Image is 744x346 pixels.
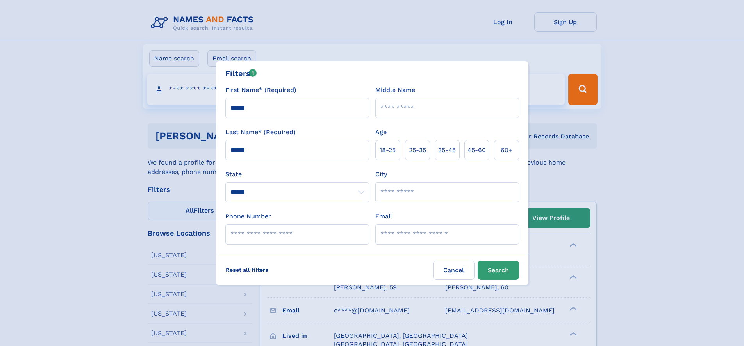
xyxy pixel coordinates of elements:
label: Cancel [433,261,475,280]
label: Last Name* (Required) [225,128,296,137]
label: Phone Number [225,212,271,221]
label: Age [375,128,387,137]
span: 45‑60 [467,145,486,155]
label: Reset all filters [221,261,273,279]
span: 35‑45 [438,145,456,155]
span: 60+ [501,145,512,155]
label: Email [375,212,392,221]
span: 25‑35 [409,145,426,155]
button: Search [478,261,519,280]
label: First Name* (Required) [225,85,296,95]
label: State [225,170,369,179]
div: Filters [225,67,257,79]
span: 18‑25 [380,145,396,155]
label: City [375,170,387,179]
label: Middle Name [375,85,415,95]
